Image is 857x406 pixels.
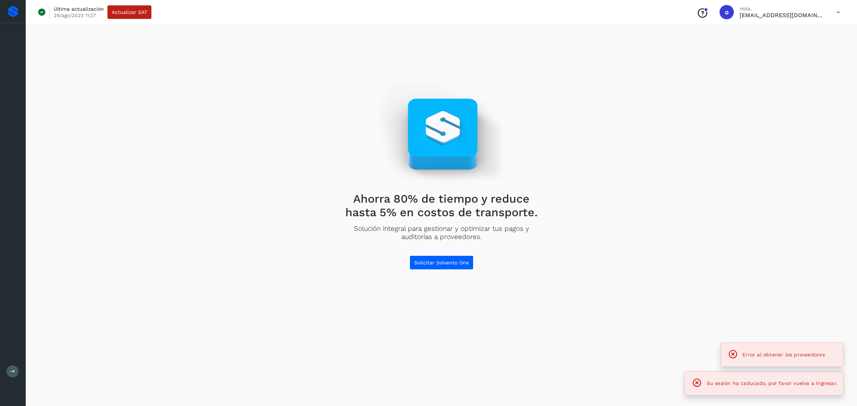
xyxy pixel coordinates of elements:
span: Su sesión ha caducado, por favor vuelva a ingresar. [707,380,837,386]
span: Actualizar SAT [112,10,147,15]
button: Actualizar SAT [107,5,151,19]
p: Hola, [740,6,825,12]
h2: Ahorra 80% de tiempo y reduce hasta 5% en costos de transporte. [340,192,543,219]
p: Solución integral para gestionar y optimizar tus pagos y auditorías a proveedores. [340,225,543,241]
p: 29/ago/2023 11:27 [54,12,96,19]
button: Solicitar Solvento One [410,255,473,270]
span: Error al obtener los proveedores [742,352,825,357]
p: orlando@rfllogistics.com.mx [740,12,825,19]
img: Empty state image [380,82,503,186]
span: Solicitar Solvento One [414,260,469,265]
p: Última actualización [54,6,104,12]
